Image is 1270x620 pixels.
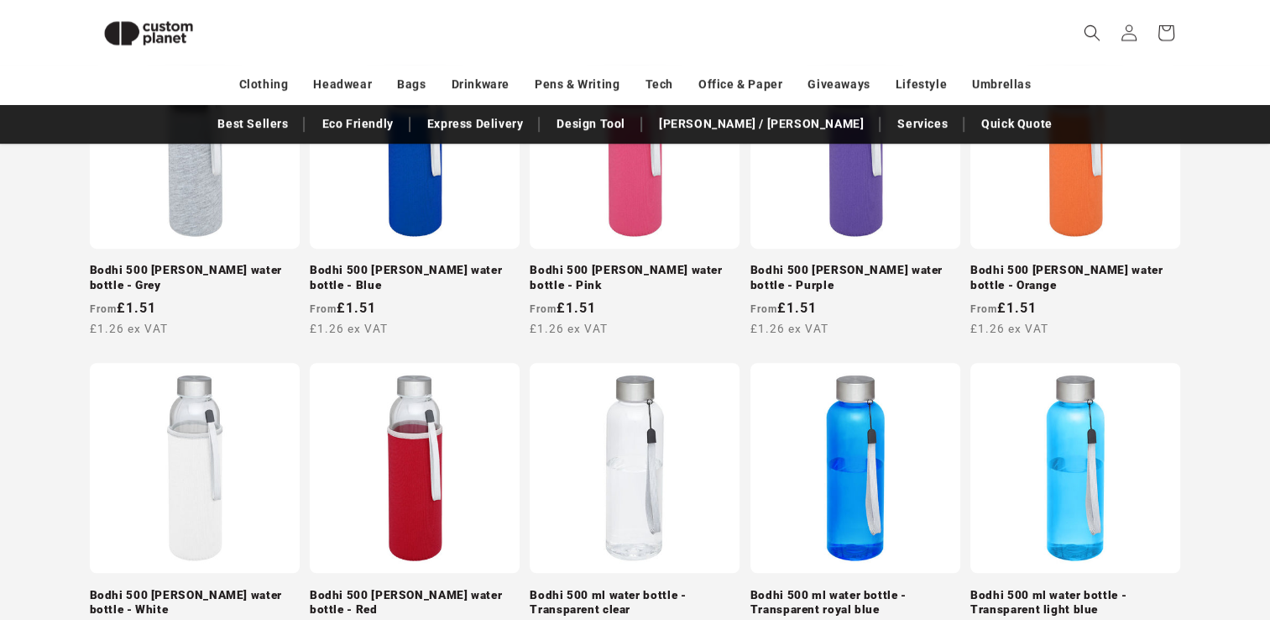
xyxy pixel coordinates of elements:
a: Express Delivery [419,109,532,139]
a: Bodhi 500 ml water bottle - Transparent clear [530,588,740,617]
img: Custom Planet [90,7,207,60]
a: Bodhi 500 [PERSON_NAME] water bottle - Grey [90,263,300,292]
a: Drinkware [452,70,510,99]
a: Best Sellers [209,109,296,139]
summary: Search [1074,14,1111,51]
a: Design Tool [548,109,634,139]
a: Lifestyle [896,70,947,99]
a: Bodhi 500 [PERSON_NAME] water bottle - Red [310,588,520,617]
a: Bodhi 500 [PERSON_NAME] water bottle - Orange [970,263,1180,292]
a: Pens & Writing [535,70,619,99]
a: Eco Friendly [313,109,401,139]
a: Giveaways [807,70,870,99]
a: Tech [645,70,672,99]
a: Services [889,109,956,139]
a: [PERSON_NAME] / [PERSON_NAME] [651,109,872,139]
a: Bodhi 500 ml water bottle - Transparent royal blue [750,588,960,617]
a: Headwear [313,70,372,99]
a: Bags [397,70,426,99]
a: Bodhi 500 [PERSON_NAME] water bottle - Blue [310,263,520,292]
a: Umbrellas [972,70,1031,99]
a: Bodhi 500 [PERSON_NAME] water bottle - Purple [750,263,960,292]
a: Bodhi 500 [PERSON_NAME] water bottle - Pink [530,263,740,292]
iframe: Chat Widget [990,439,1270,620]
a: Clothing [239,70,289,99]
a: Quick Quote [973,109,1061,139]
a: Bodhi 500 ml water bottle - Transparent light blue [970,588,1180,617]
a: Bodhi 500 [PERSON_NAME] water bottle - White [90,588,300,617]
a: Office & Paper [698,70,782,99]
